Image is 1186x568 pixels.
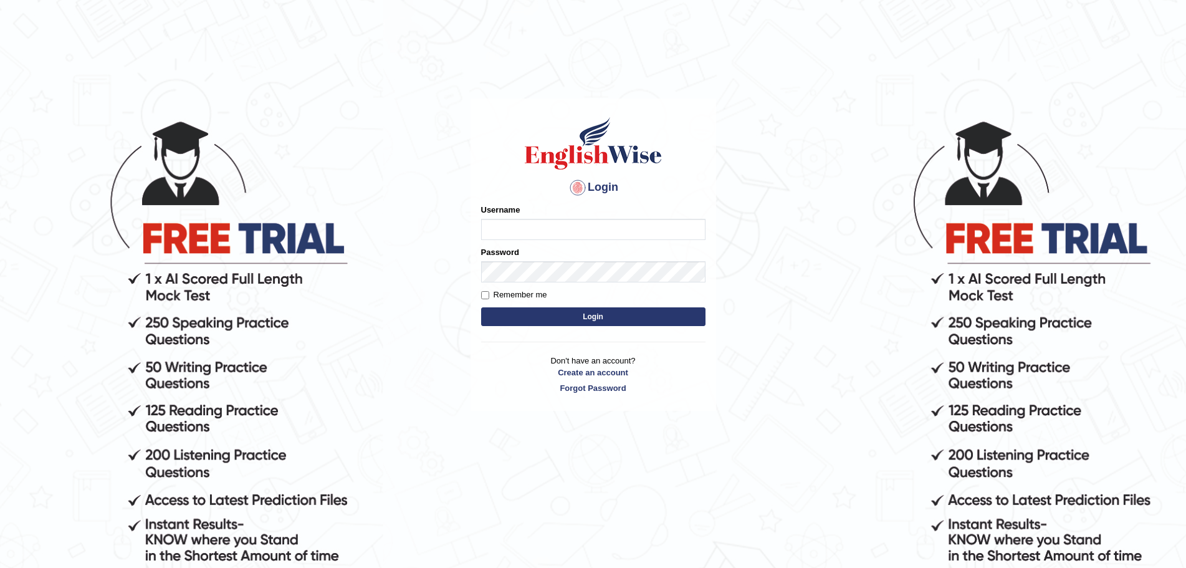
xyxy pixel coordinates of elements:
button: Login [481,307,705,326]
a: Forgot Password [481,382,705,394]
label: Username [481,204,520,216]
label: Remember me [481,289,547,301]
input: Remember me [481,291,489,299]
label: Password [481,246,519,258]
img: Logo of English Wise sign in for intelligent practice with AI [522,115,664,171]
h4: Login [481,178,705,198]
p: Don't have an account? [481,355,705,393]
a: Create an account [481,367,705,378]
